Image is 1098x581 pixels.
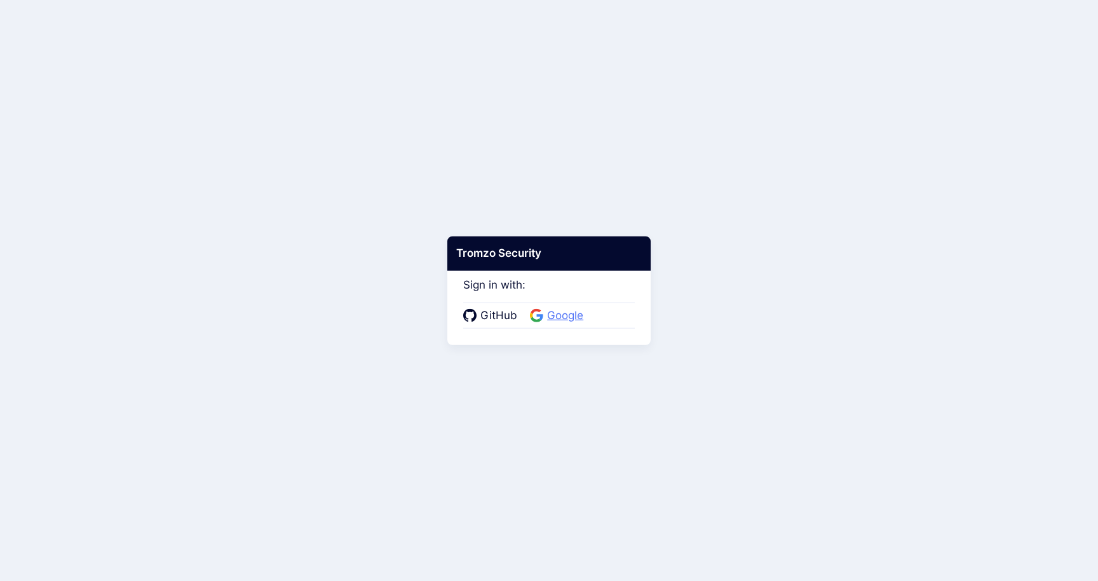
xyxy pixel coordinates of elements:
span: GitHub [477,308,521,324]
a: GitHub [463,308,521,324]
div: Sign in with: [463,261,635,329]
span: Google [543,308,587,324]
a: Google [530,308,587,324]
div: Tromzo Security [447,236,651,271]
